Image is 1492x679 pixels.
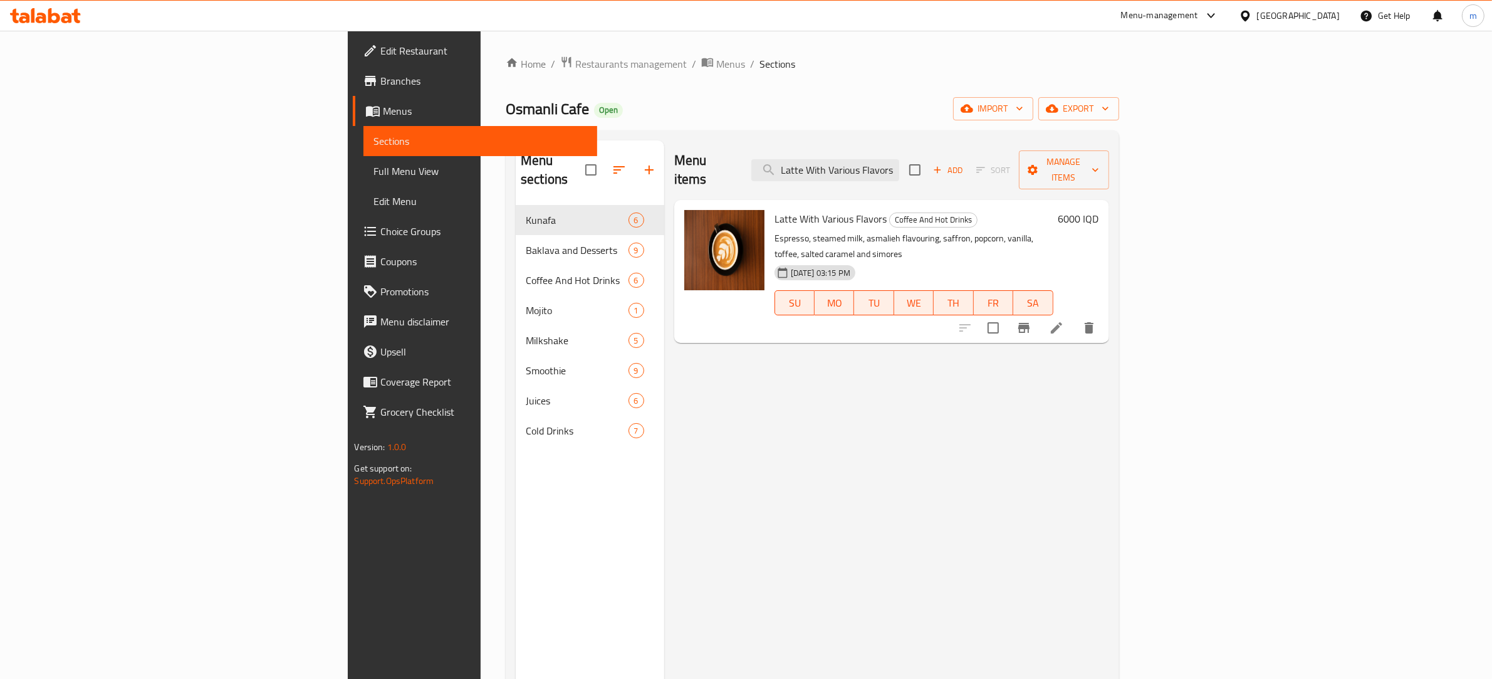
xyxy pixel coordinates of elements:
[387,439,407,455] span: 1.0.0
[979,294,1008,312] span: FR
[380,404,587,419] span: Grocery Checklist
[526,213,628,228] div: Kunafa
[353,246,597,276] a: Coupons
[383,103,587,118] span: Menus
[560,56,687,72] a: Restaurants management
[1058,210,1099,228] h6: 6000 IQD
[380,73,587,88] span: Branches
[980,315,1006,341] span: Select to update
[526,423,628,438] span: Cold Drinks
[820,294,849,312] span: MO
[516,265,664,295] div: Coffee And Hot Drinks6
[604,155,634,185] span: Sort sections
[1029,154,1099,186] span: Manage items
[629,214,644,226] span: 6
[353,367,597,397] a: Coverage Report
[629,213,644,228] div: items
[692,56,696,71] li: /
[1049,320,1064,335] a: Edit menu item
[353,36,597,66] a: Edit Restaurant
[526,273,628,288] span: Coffee And Hot Drinks
[759,56,795,71] span: Sections
[526,333,628,348] span: Milkshake
[1038,97,1119,120] button: export
[1019,150,1109,189] button: Manage items
[594,105,623,115] span: Open
[516,200,664,451] nav: Menu sections
[629,393,644,408] div: items
[968,161,1019,180] span: Select section first
[353,96,597,126] a: Menus
[751,159,899,181] input: search
[516,325,664,355] div: Milkshake5
[1013,290,1053,315] button: SA
[629,365,644,377] span: 9
[353,397,597,427] a: Grocery Checklist
[963,101,1023,117] span: import
[516,235,664,265] div: Baklava and Desserts9
[775,290,815,315] button: SU
[939,294,968,312] span: TH
[354,460,412,476] span: Get support on:
[1009,313,1039,343] button: Branch-specific-item
[363,156,597,186] a: Full Menu View
[629,423,644,438] div: items
[380,374,587,389] span: Coverage Report
[373,194,587,209] span: Edit Menu
[1121,8,1198,23] div: Menu-management
[629,335,644,347] span: 5
[373,134,587,149] span: Sections
[629,395,644,407] span: 6
[629,243,644,258] div: items
[575,56,687,71] span: Restaurants management
[815,290,854,315] button: MO
[380,284,587,299] span: Promotions
[516,386,664,416] div: Juices6
[363,186,597,216] a: Edit Menu
[578,157,604,183] span: Select all sections
[701,56,745,72] a: Menus
[1257,9,1340,23] div: [GEOGRAPHIC_DATA]
[890,213,977,227] span: Coffee And Hot Drinks
[953,97,1033,120] button: import
[634,155,664,185] button: Add section
[854,290,894,315] button: TU
[354,473,434,489] a: Support.OpsPlatform
[354,439,385,455] span: Version:
[750,56,754,71] li: /
[775,209,887,228] span: Latte With Various Flavors
[353,66,597,96] a: Branches
[526,363,628,378] span: Smoothie
[1074,313,1104,343] button: delete
[516,355,664,386] div: Smoothie9
[928,161,968,180] button: Add
[363,126,597,156] a: Sections
[859,294,889,312] span: TU
[1018,294,1048,312] span: SA
[775,231,1053,262] p: Espresso, steamed milk, asmalieh flavouring, saffron, popcorn, vanilla, toffee, salted caramel an...
[629,425,644,437] span: 7
[373,164,587,179] span: Full Menu View
[526,303,628,318] span: Mojito
[780,294,810,312] span: SU
[516,416,664,446] div: Cold Drinks7
[353,307,597,337] a: Menu disclaimer
[380,43,587,58] span: Edit Restaurant
[902,157,928,183] span: Select section
[974,290,1013,315] button: FR
[629,305,644,317] span: 1
[526,393,628,408] span: Juices
[380,254,587,269] span: Coupons
[931,163,965,177] span: Add
[353,337,597,367] a: Upsell
[934,290,973,315] button: TH
[629,275,644,287] span: 6
[629,363,644,378] div: items
[526,243,628,258] span: Baklava and Desserts
[1469,9,1477,23] span: m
